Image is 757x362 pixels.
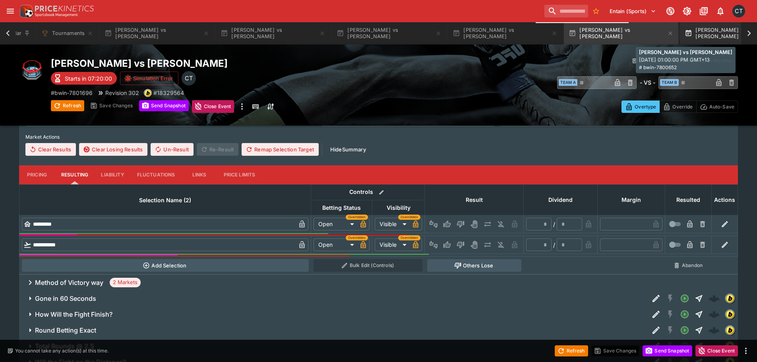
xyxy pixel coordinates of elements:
button: [PERSON_NAME] vs [PERSON_NAME] [448,22,562,45]
button: Open [678,291,692,306]
img: bwin [726,294,734,303]
span: Re-Result [197,143,238,156]
button: No Bookmarks [590,5,602,17]
p: [DATE] 01:00:00 PM GMT+13 [639,56,732,64]
button: Links [182,165,217,184]
button: Auto-Save [696,101,738,113]
button: Lose [454,238,467,251]
div: Cameron Tarver [732,5,745,17]
button: SGM Disabled [663,339,678,353]
button: Void [468,238,480,251]
button: Simulation Error [120,72,178,85]
button: Close Event [192,100,234,113]
button: Override [659,101,696,113]
button: Overtype [621,101,660,113]
button: Close Event [695,345,738,356]
img: mma.png [19,57,45,83]
button: Toggle light/dark mode [680,4,694,18]
th: Dividend [524,184,598,215]
button: [PERSON_NAME] vs [PERSON_NAME] [332,22,446,45]
div: Open [314,218,357,230]
img: bwin.png [144,89,151,97]
img: bwin [726,326,734,335]
button: Eliminated In Play [495,238,507,251]
button: Open [678,339,692,353]
span: Selection Name (2) [130,196,200,205]
p: [PERSON_NAME] vs [PERSON_NAME] [639,48,732,56]
button: Un-Result [151,143,193,156]
h6: Method of Victory way [35,279,103,287]
button: SGM Disabled [663,291,678,306]
button: Open [678,323,692,337]
p: Starts in 07:20:00 [65,74,112,83]
button: Add Selection [22,259,309,272]
button: Push [481,238,494,251]
p: Copy To Clipboard [153,89,184,97]
button: Straight [692,339,706,353]
button: Open [678,307,692,321]
button: Clear Results [25,143,76,156]
svg: Open [680,325,689,335]
p: Override [672,103,693,111]
button: [PERSON_NAME] vs [PERSON_NAME] [564,22,678,45]
img: PriceKinetics Logo [17,3,33,19]
div: bwin [144,89,152,97]
button: Bulk edit [376,187,387,197]
button: Documentation [697,4,711,18]
div: Start From [621,101,738,113]
button: Not Set [427,218,440,230]
button: Push [481,218,494,230]
h6: Round Betting Exact [35,326,96,335]
p: Copy To Clipboard [51,89,93,97]
button: Void [468,218,480,230]
p: Revision 302 [105,89,139,97]
span: 2 Markets [110,279,141,287]
button: Connected to PK [663,4,678,18]
button: Fluctuations [131,165,182,184]
button: more [741,346,751,356]
button: Remap Selection Target [242,143,319,156]
span: Overridden [401,215,418,220]
span: Team A [559,79,577,86]
h6: - VS - [640,78,655,87]
h6: Gone in 60 Seconds [35,294,96,303]
img: bwin [726,310,734,319]
button: Straight [692,291,706,306]
span: Overridden [401,235,418,240]
button: Resulting [55,165,95,184]
button: open drawer [3,4,17,18]
button: SGM Disabled [663,323,678,337]
button: Clear Losing Results [79,143,147,156]
button: How Will the Fight Finish? [19,306,649,322]
span: Overridden [348,235,366,240]
p: Auto-Save [709,103,734,111]
span: Betting Status [314,203,370,213]
svg: Open [680,310,689,319]
button: Tournaments [37,22,98,45]
button: Send Snapshot [643,345,692,356]
button: Straight [692,323,706,337]
div: Cameron Tarver [182,71,196,85]
img: Sportsbook Management [35,13,78,17]
button: Not Set [427,238,440,251]
button: more [237,100,247,113]
button: Refresh [555,345,588,356]
button: [PERSON_NAME] vs [PERSON_NAME] [100,22,214,45]
div: / [553,241,555,249]
button: Notifications [713,4,728,18]
h6: How Will the Fight Finish? [35,310,112,319]
button: Edit Detail [649,339,663,353]
button: HideSummary [325,143,371,156]
button: Eliminated In Play [495,218,507,230]
button: SGM Disabled [663,307,678,321]
span: Overridden [348,215,366,220]
button: Select Tenant [605,5,661,17]
button: Win [441,238,453,251]
p: You cannot take any action(s) at this time. [15,347,108,354]
th: Result [425,184,524,215]
button: Gone in 60 Seconds [19,290,649,306]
